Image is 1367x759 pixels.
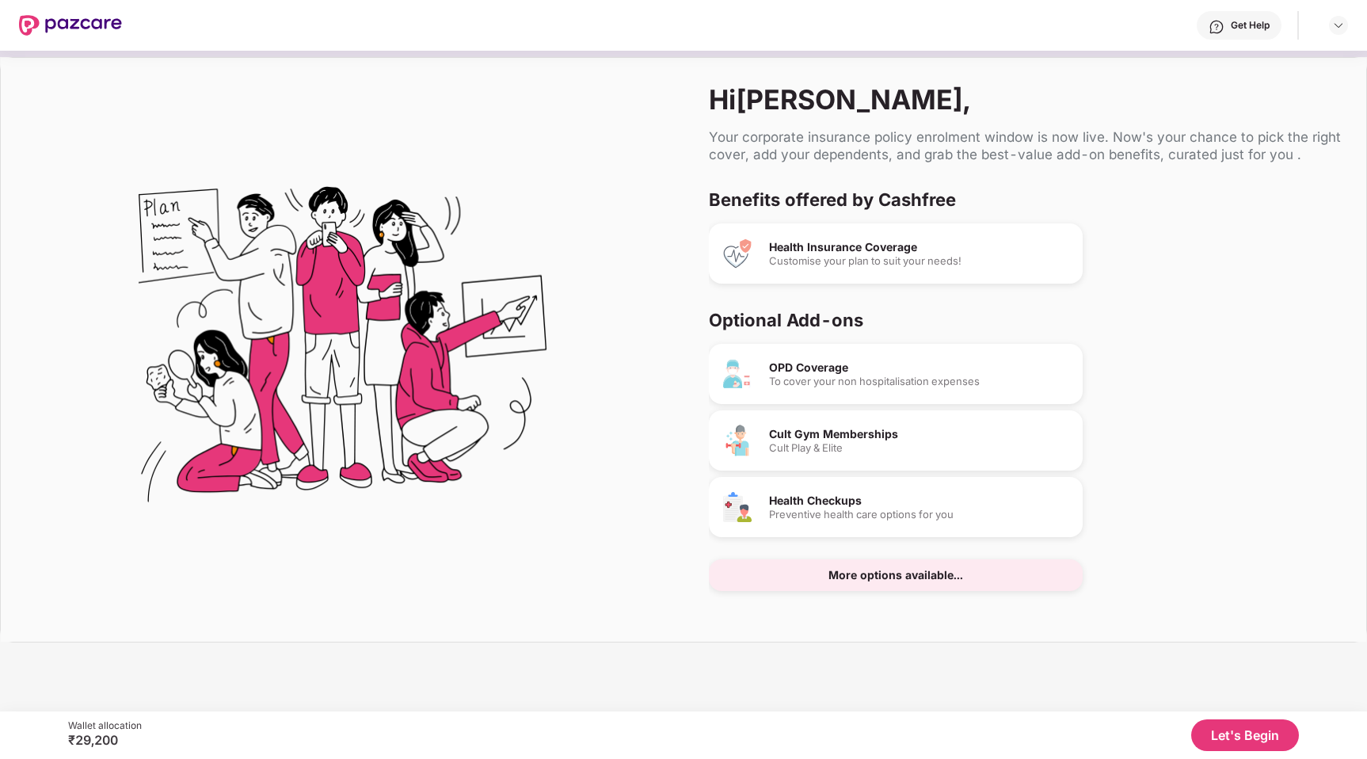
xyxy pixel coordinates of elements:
div: Hi [PERSON_NAME] , [709,83,1341,116]
div: To cover your non hospitalisation expenses [769,376,1070,387]
div: More options available... [828,570,963,581]
div: Optional Add-ons [709,309,1328,331]
div: Benefits offered by Cashfree [709,189,1328,211]
img: Cult Gym Memberships [722,425,753,456]
img: Health Checkups [722,491,753,523]
div: OPD Coverage [769,362,1070,373]
button: Let's Begin [1191,719,1299,751]
img: Health Insurance Coverage [722,238,753,269]
div: Cult Gym Memberships [769,429,1070,440]
div: Health Insurance Coverage [769,242,1070,253]
div: Cult Play & Elite [769,443,1070,453]
div: Preventive health care options for you [769,509,1070,520]
div: ₹29,200 [68,732,142,748]
img: svg+xml;base64,PHN2ZyBpZD0iSGVscC0zMngzMiIgeG1sbnM9Imh0dHA6Ly93d3cudzMub3JnLzIwMDAvc3ZnIiB3aWR0aD... [1209,19,1224,35]
div: Wallet allocation [68,719,142,732]
div: Health Checkups [769,495,1070,506]
img: OPD Coverage [722,358,753,390]
img: New Pazcare Logo [19,15,122,36]
img: Flex Benefits Illustration [139,146,546,554]
img: svg+xml;base64,PHN2ZyBpZD0iRHJvcGRvd24tMzJ4MzIiIHhtbG5zPSJodHRwOi8vd3d3LnczLm9yZy8yMDAwL3N2ZyIgd2... [1332,19,1345,32]
div: Get Help [1231,19,1270,32]
div: Your corporate insurance policy enrolment window is now live. Now's your chance to pick the right... [709,128,1341,163]
div: Customise your plan to suit your needs! [769,256,1070,266]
